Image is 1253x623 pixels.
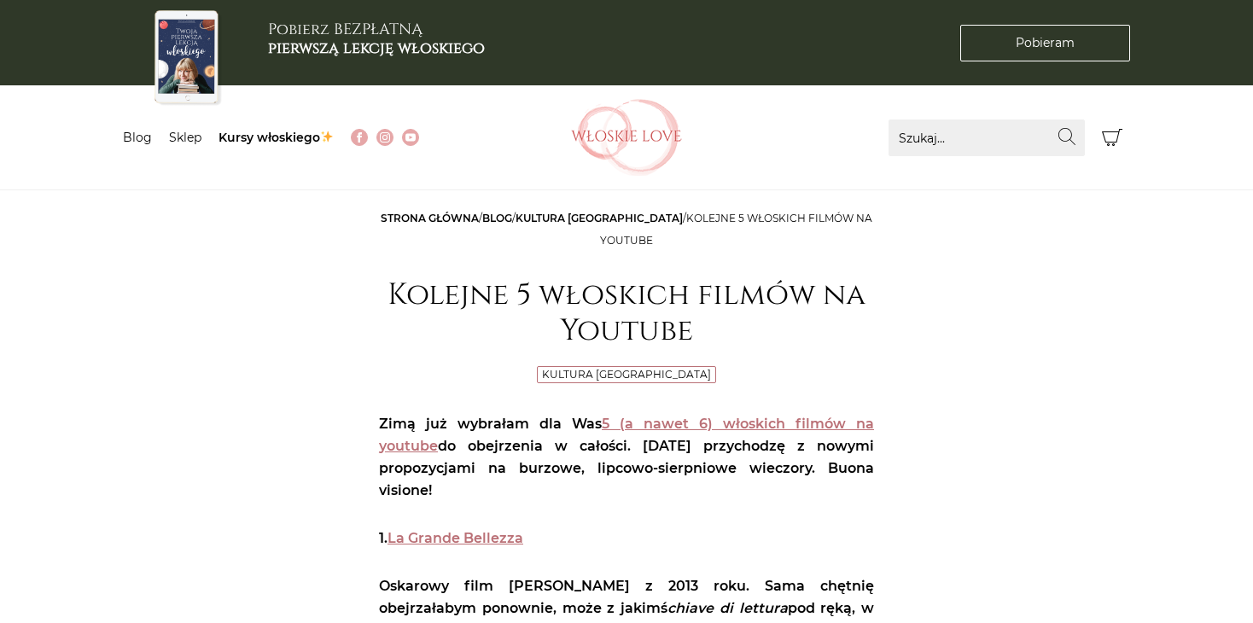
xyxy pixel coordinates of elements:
a: Sklep [169,130,201,145]
button: Koszyk [1093,119,1130,156]
a: Blog [482,212,512,224]
a: Kursy włoskiego [219,130,334,145]
h1: Kolejne 5 włoskich filmów na Youtube [379,277,874,349]
span: / / / [381,212,872,247]
a: Blog [123,130,152,145]
a: Strona główna [381,212,479,224]
span: Pobieram [1016,34,1075,52]
a: Pobieram [960,25,1130,61]
a: Kultura [GEOGRAPHIC_DATA] [516,212,683,224]
a: La Grande Bellezza [388,530,523,546]
h3: Pobierz BEZPŁATNĄ [268,20,485,57]
span: Kolejne 5 włoskich filmów na Youtube [600,212,872,247]
input: Szukaj... [889,119,1085,156]
img: ✨ [321,131,333,143]
p: Zimą już wybrałam dla Was do obejrzenia w całości. [DATE] przychodzę z nowymi propozycjami na bur... [379,413,874,502]
em: chiave di lettura [667,600,788,616]
b: pierwszą lekcję włoskiego [268,38,485,59]
img: Włoskielove [571,99,682,176]
a: Kultura [GEOGRAPHIC_DATA] [542,368,711,381]
a: 5 (a nawet 6) włoskich filmów na youtube [379,416,874,454]
p: 1. [379,527,874,550]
